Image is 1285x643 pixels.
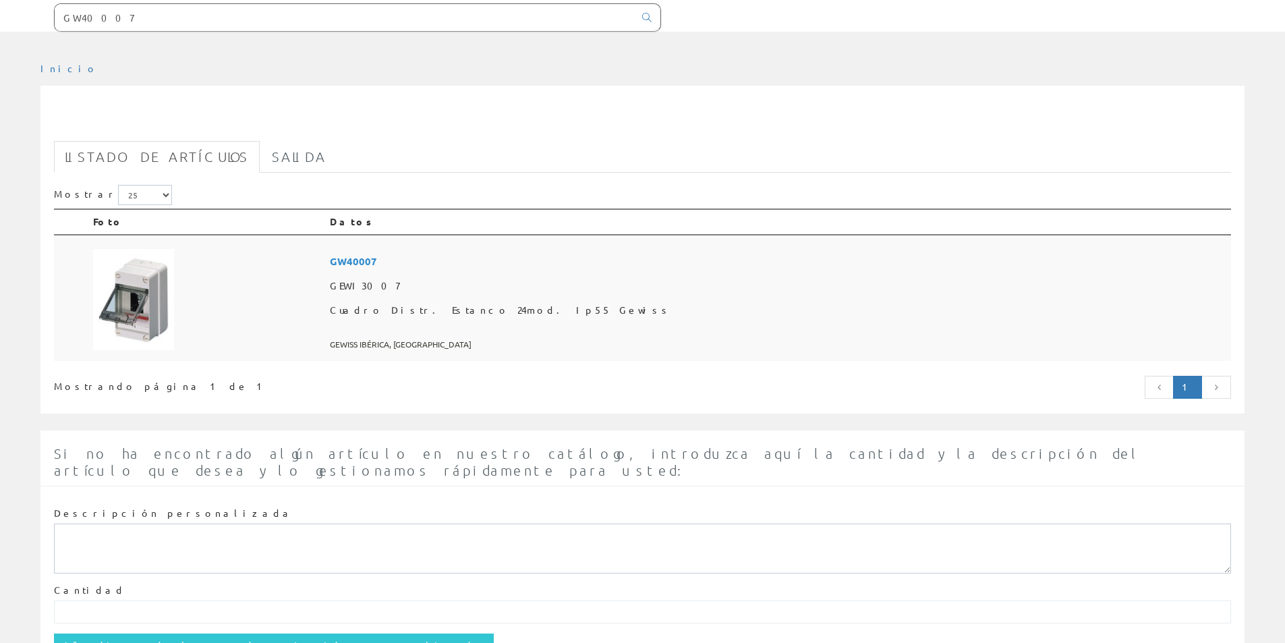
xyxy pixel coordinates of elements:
font: Si no ha encontrado algún artículo en nuestro catálogo, introduzca aquí la cantidad y la descripc... [54,445,1143,478]
img: Foto artículo Cuadro Distr. Estanco 24mod. Ip55 Gewiss (120.39473684211x150) [93,249,174,350]
font: Descripción personalizada [54,507,293,519]
font: Datos [330,215,376,227]
font: Listado de artículos [65,148,249,165]
font: Mostrar [54,187,118,199]
a: Página anterior [1145,376,1174,399]
a: Salida [261,141,337,173]
font: Foto [93,215,123,227]
font: GEWI3007 [330,279,399,291]
font: 1 [1182,381,1193,393]
a: Página siguiente [1201,376,1231,399]
font: Mostrando página 1 de 1 [54,380,268,392]
font: GW40007 [330,254,377,268]
a: Página actual [1173,376,1202,399]
a: Inicio [40,62,98,74]
font: Salida [272,148,326,165]
font: GW40007 [54,106,160,134]
a: Listado de artículos [54,141,260,173]
font: Cuadro Distr. Estanco 24mod. Ip55 Gewiss [330,304,671,316]
font: Cantidad [54,584,125,596]
select: Mostrar [118,185,172,205]
input: Buscar ... [55,4,634,31]
font: GEWISS IBÉRICA, [GEOGRAPHIC_DATA] [330,339,472,350]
